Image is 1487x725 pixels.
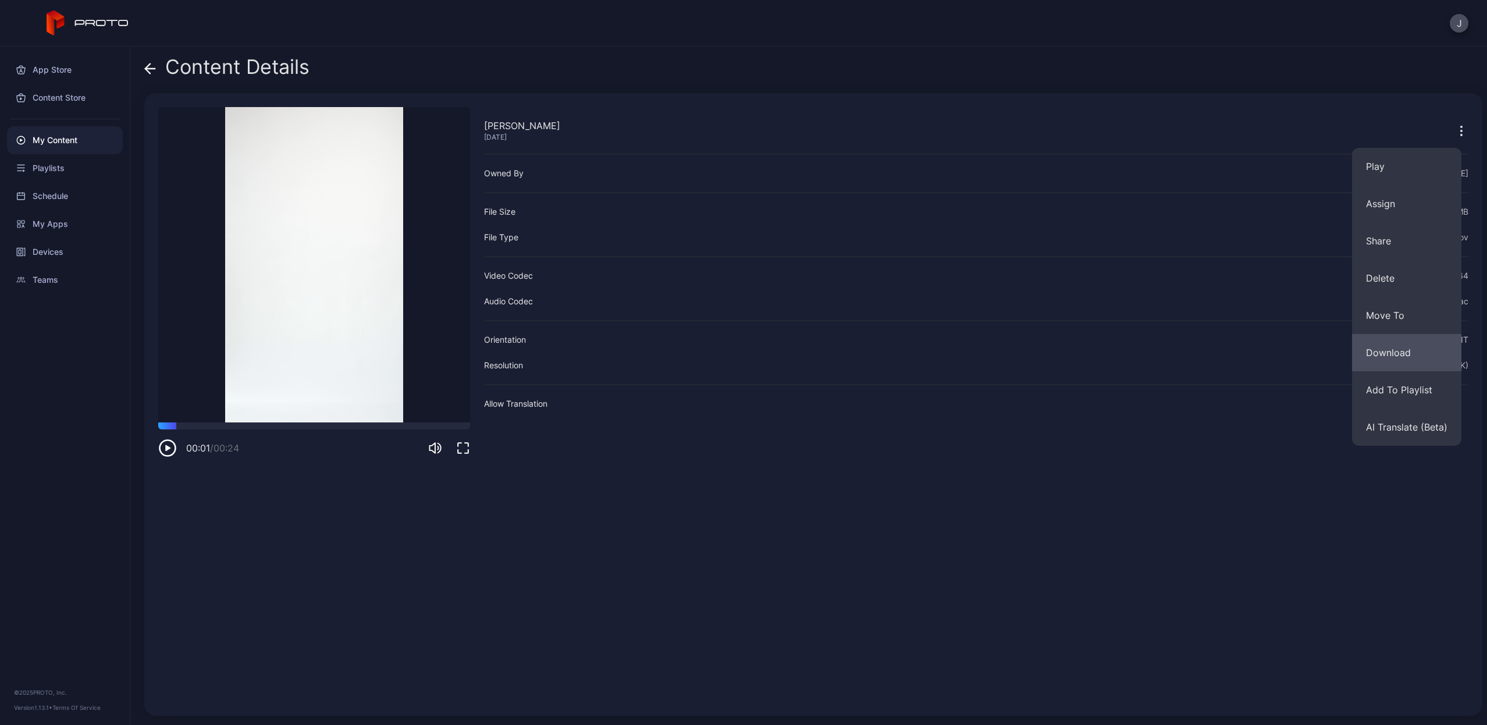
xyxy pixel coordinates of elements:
[7,154,123,182] a: Playlists
[210,442,239,454] span: / 00:24
[484,230,518,244] div: File Type
[1352,408,1461,446] button: AI Translate (Beta)
[1454,294,1468,308] div: aac
[158,107,470,422] video: Sorry, your browser doesn‘t support embedded videos
[1352,334,1461,371] button: Download
[1450,14,1468,33] button: J
[1352,260,1461,297] button: Delete
[1352,371,1461,408] button: Add To Playlist
[52,704,101,711] a: Terms Of Service
[144,56,310,84] div: Content Details
[484,397,547,411] div: Allow Translation
[484,333,526,347] div: Orientation
[7,182,123,210] a: Schedule
[484,358,523,372] div: Resolution
[186,441,239,455] div: 00:01
[7,126,123,154] a: My Content
[7,238,123,266] a: Devices
[484,119,560,133] div: [PERSON_NAME]
[7,84,123,112] a: Content Store
[1352,148,1461,185] button: Play
[484,166,524,180] div: Owned By
[14,688,116,697] div: © 2025 PROTO, Inc.
[14,704,52,711] span: Version 1.13.1 •
[7,210,123,238] a: My Apps
[484,294,533,308] div: Audio Codec
[1352,297,1461,334] button: Move To
[484,205,515,219] div: File Size
[1352,185,1461,222] button: Assign
[484,133,560,142] div: [DATE]
[484,269,533,283] div: Video Codec
[7,266,123,294] a: Teams
[1352,222,1461,260] button: Share
[7,56,123,84] a: App Store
